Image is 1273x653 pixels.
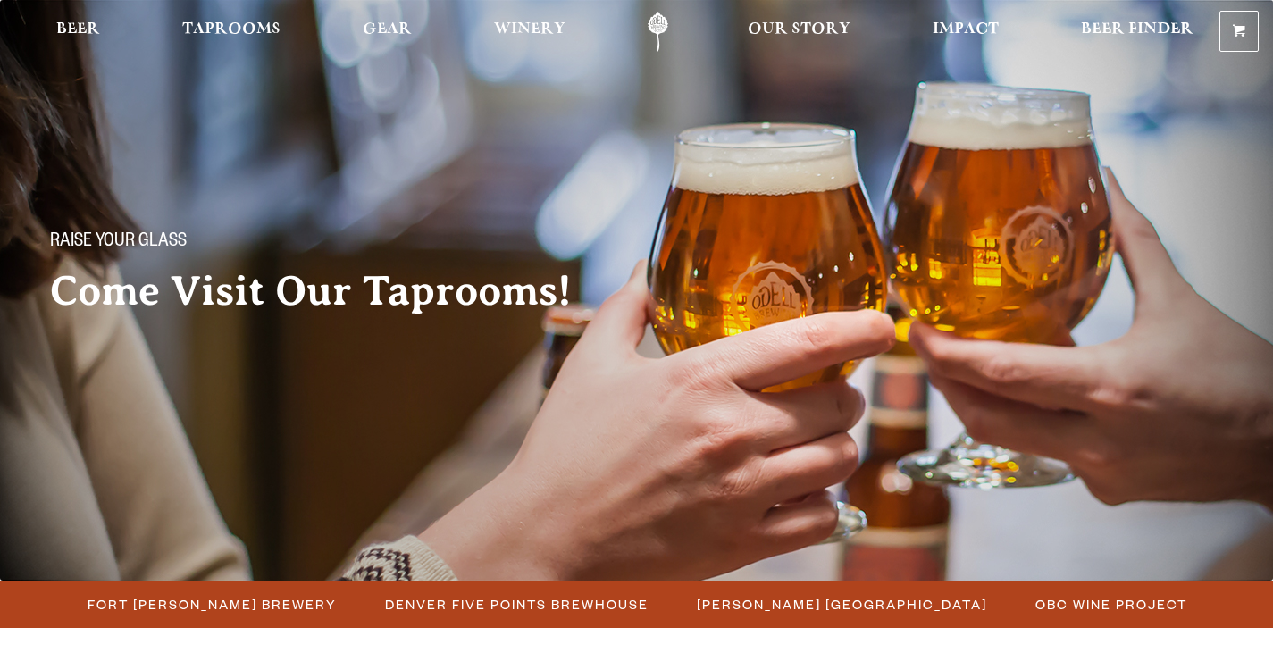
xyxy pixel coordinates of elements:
[494,22,565,37] span: Winery
[1025,591,1196,617] a: OBC Wine Project
[748,22,850,37] span: Our Story
[50,269,607,314] h2: Come Visit Our Taprooms!
[697,591,987,617] span: [PERSON_NAME] [GEOGRAPHIC_DATA]
[88,591,337,617] span: Fort [PERSON_NAME] Brewery
[374,591,657,617] a: Denver Five Points Brewhouse
[1081,22,1193,37] span: Beer Finder
[933,22,999,37] span: Impact
[77,591,346,617] a: Fort [PERSON_NAME] Brewery
[1035,591,1187,617] span: OBC Wine Project
[624,12,691,52] a: Odell Home
[363,22,412,37] span: Gear
[45,12,112,52] a: Beer
[482,12,577,52] a: Winery
[50,231,187,255] span: Raise your glass
[921,12,1010,52] a: Impact
[686,591,996,617] a: [PERSON_NAME] [GEOGRAPHIC_DATA]
[171,12,292,52] a: Taprooms
[182,22,281,37] span: Taprooms
[385,591,649,617] span: Denver Five Points Brewhouse
[736,12,862,52] a: Our Story
[351,12,423,52] a: Gear
[1069,12,1205,52] a: Beer Finder
[56,22,100,37] span: Beer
